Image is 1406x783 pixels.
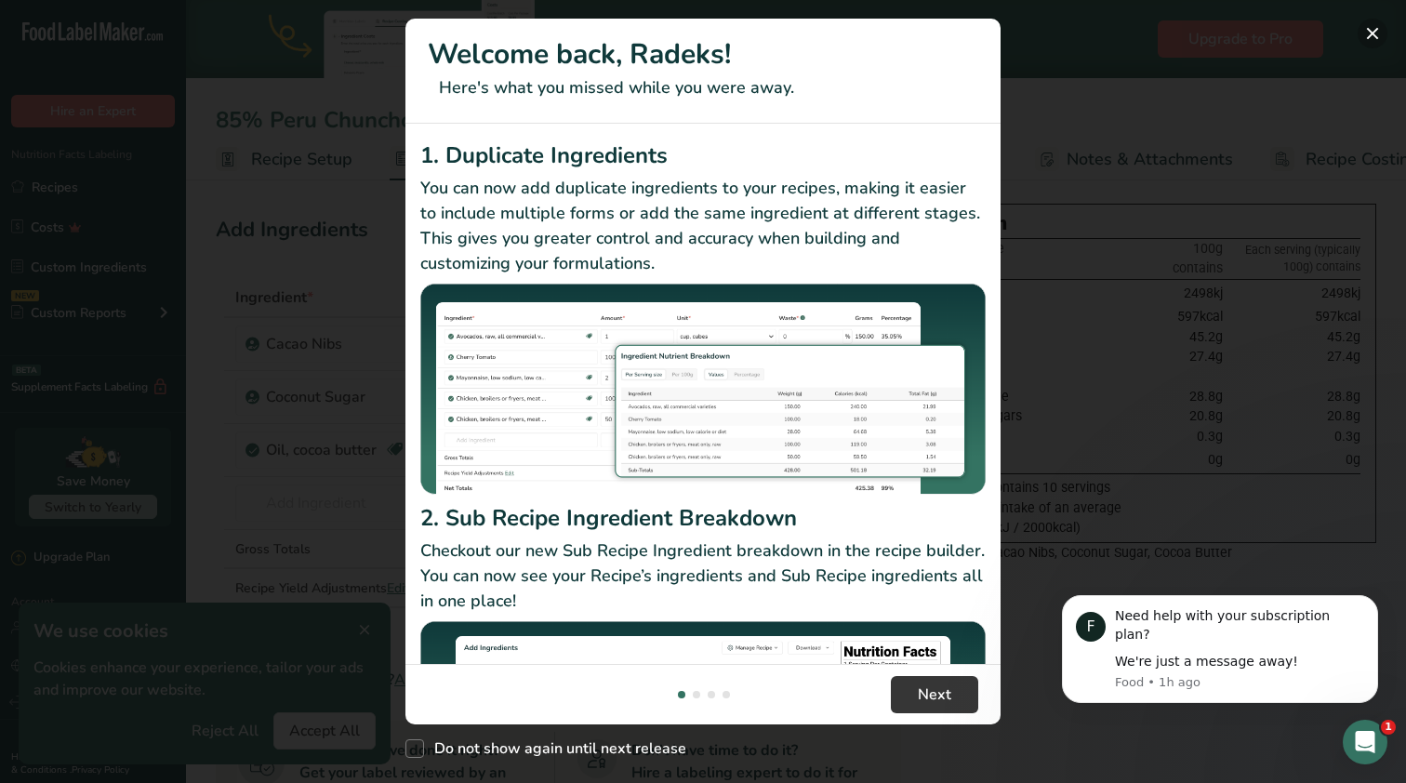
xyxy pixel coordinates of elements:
p: You can now add duplicate ingredients to your recipes, making it easier to include multiple forms... [420,176,986,276]
h2: 1. Duplicate Ingredients [420,139,986,172]
iframe: Intercom notifications message [1034,587,1406,733]
p: Checkout our new Sub Recipe Ingredient breakdown in the recipe builder. You can now see your Reci... [420,538,986,614]
span: Do not show again until next release [424,739,686,758]
p: Here's what you missed while you were away. [428,75,978,100]
span: 1 [1381,720,1396,735]
iframe: Intercom live chat [1343,720,1387,764]
img: Duplicate Ingredients [420,284,986,495]
button: Next [891,676,978,713]
span: Next [918,683,951,706]
h2: 2. Sub Recipe Ingredient Breakdown [420,501,986,535]
h1: Welcome back, Radeks! [428,33,978,75]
